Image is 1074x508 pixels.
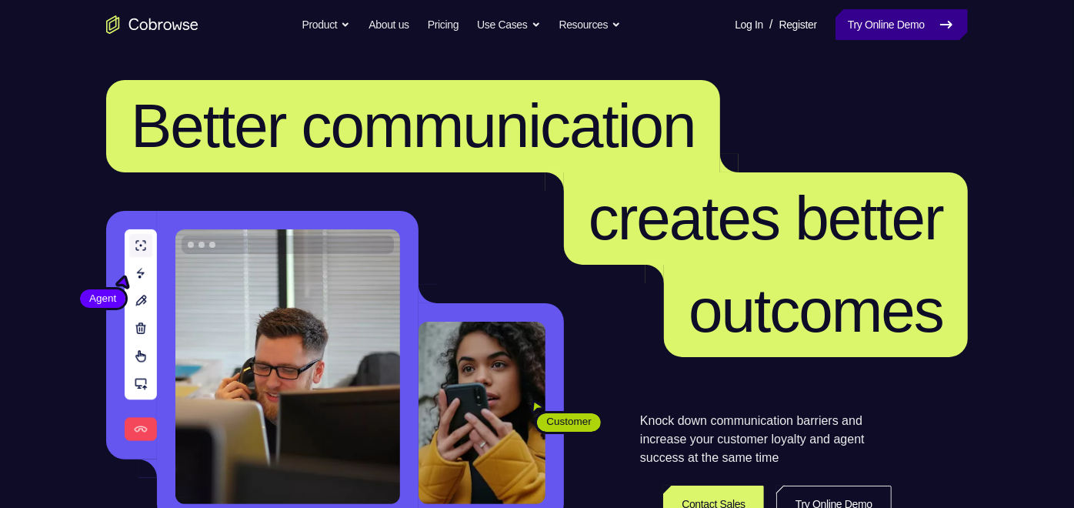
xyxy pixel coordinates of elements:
[689,276,943,345] span: outcomes
[419,322,545,504] img: A customer holding their phone
[477,9,540,40] button: Use Cases
[769,15,772,34] span: /
[131,92,695,160] span: Better communication
[640,412,892,467] p: Knock down communication barriers and increase your customer loyalty and agent success at the sam...
[428,9,459,40] a: Pricing
[589,184,943,252] span: creates better
[779,9,817,40] a: Register
[106,15,198,34] a: Go to the home page
[836,9,968,40] a: Try Online Demo
[175,229,400,504] img: A customer support agent talking on the phone
[369,9,409,40] a: About us
[302,9,351,40] button: Product
[735,9,763,40] a: Log In
[559,9,622,40] button: Resources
